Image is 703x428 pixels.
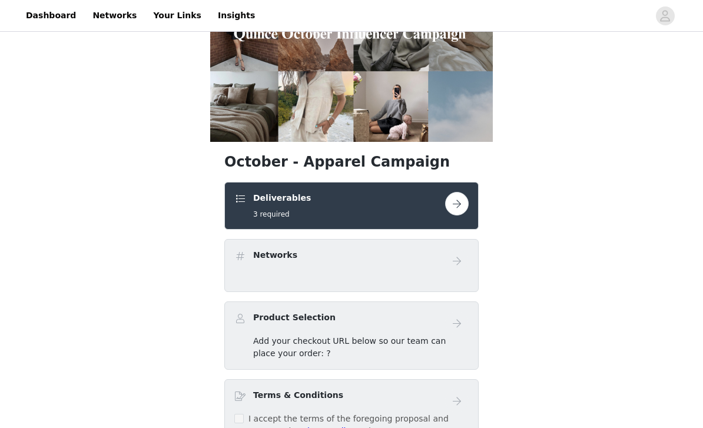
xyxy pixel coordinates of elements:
[224,152,479,173] h1: October - Apparel Campaign
[253,250,297,262] h4: Networks
[146,2,208,29] a: Your Links
[253,210,311,220] h5: 3 required
[224,240,479,293] div: Networks
[224,183,479,230] div: Deliverables
[659,6,671,25] div: avatar
[85,2,144,29] a: Networks
[253,390,343,402] h4: Terms & Conditions
[253,312,336,324] h4: Product Selection
[224,302,479,370] div: Product Selection
[211,2,262,29] a: Insights
[19,2,83,29] a: Dashboard
[253,193,311,205] h4: Deliverables
[253,337,446,359] span: Add your checkout URL below so our team can place your order: ?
